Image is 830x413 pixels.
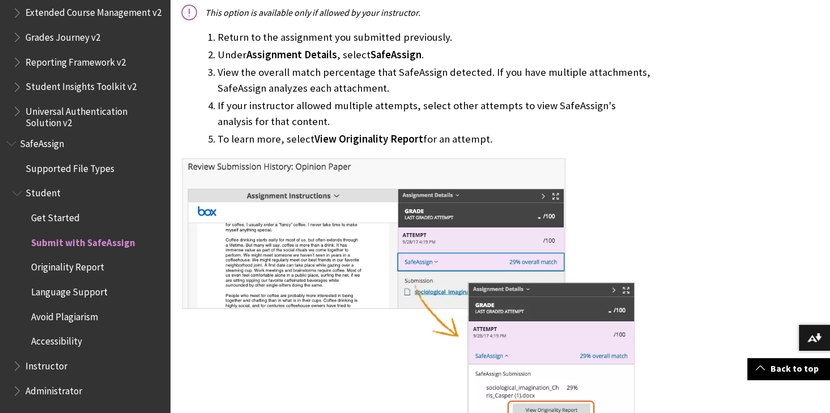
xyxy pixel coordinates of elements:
[314,132,423,145] span: View Originality Report
[25,381,82,397] span: Administrator
[25,356,67,372] span: Instructor
[246,48,337,61] span: Assignment Details
[31,208,80,223] span: Get Started
[371,48,422,61] span: SafeAssign
[31,332,82,347] span: Accessibility
[25,28,100,43] span: Grades Journey v2
[31,282,108,298] span: Language Support
[31,233,135,248] span: Submit with SafeAssign
[31,307,98,322] span: Avoid Plagiarism
[218,131,651,147] li: To learn more, select for an attempt.
[25,53,126,68] span: Reporting Framework v2
[25,78,137,93] span: Student Insights Toolkit v2
[25,184,61,199] span: Student
[218,29,651,45] li: Return to the assignment you submitted previously.
[25,3,161,19] span: Extended Course Management v2
[218,64,651,96] li: View the overall match percentage that SafeAssign detected. If you have multiple attachments, Saf...
[218,47,651,63] li: Under , select .
[7,134,163,400] nav: Book outline for Blackboard SafeAssign
[218,98,651,130] li: If your instructor allowed multiple attempts, select other attempts to view SafeAssign's analysis...
[25,102,162,128] span: Universal Authentication Solution v2
[181,6,651,19] p: This option is available only if allowed by your instructor.
[20,134,64,149] span: SafeAssign
[25,159,114,174] span: Supported File Types
[747,358,830,379] a: Back to top
[31,258,104,273] span: Originality Report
